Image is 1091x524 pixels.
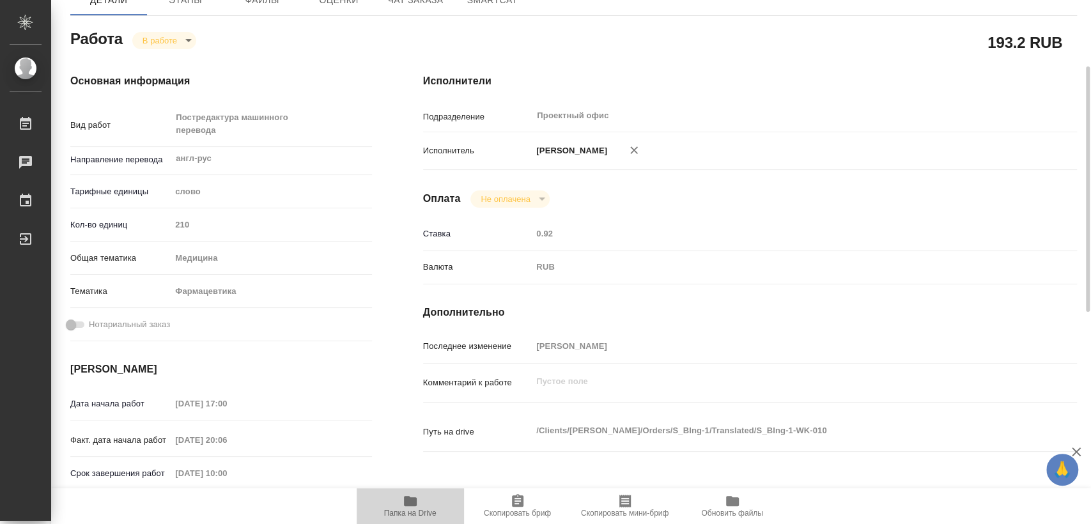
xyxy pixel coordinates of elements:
input: Пустое поле [532,337,1022,355]
p: Валюта [423,261,532,274]
div: Медицина [171,247,371,269]
button: В работе [139,35,181,46]
p: Факт. дата начала работ [70,434,171,447]
h4: Исполнители [423,73,1077,89]
h4: Основная информация [70,73,372,89]
p: Дата начала работ [70,397,171,410]
p: Направление перевода [70,153,171,166]
p: Комментарий к работе [423,376,532,389]
button: 🙏 [1046,454,1078,486]
p: Тарифные единицы [70,185,171,198]
p: Подразделение [423,111,532,123]
button: Обновить файлы [679,488,786,524]
p: Общая тематика [70,252,171,265]
input: Пустое поле [171,431,282,449]
div: В работе [132,32,196,49]
div: В работе [470,190,549,208]
button: Не оплачена [477,194,534,204]
span: Обновить файлы [701,509,763,518]
button: Скопировать мини-бриф [571,488,679,524]
p: Путь на drive [423,426,532,438]
input: Пустое поле [171,464,282,482]
p: [PERSON_NAME] [532,144,607,157]
button: Папка на Drive [357,488,464,524]
p: Тематика [70,285,171,298]
input: Пустое поле [532,224,1022,243]
span: Нотариальный заказ [89,318,170,331]
div: RUB [532,256,1022,278]
h4: [PERSON_NAME] [70,362,372,377]
input: Пустое поле [171,394,282,413]
span: 🙏 [1051,456,1073,483]
button: Удалить исполнителя [620,136,648,164]
h2: Работа [70,26,123,49]
span: Папка на Drive [384,509,437,518]
span: Скопировать бриф [484,509,551,518]
div: Фармацевтика [171,281,371,302]
p: Ставка [423,227,532,240]
h2: 193.2 RUB [987,31,1062,53]
textarea: /Clients/[PERSON_NAME]/Orders/S_BIng-1/Translated/S_BIng-1-WK-010 [532,420,1022,442]
div: слово [171,181,371,203]
span: Скопировать мини-бриф [581,509,669,518]
button: Скопировать бриф [464,488,571,524]
p: Исполнитель [423,144,532,157]
p: Вид работ [70,119,171,132]
p: Срок завершения работ [70,467,171,480]
h4: Оплата [423,191,461,206]
p: Кол-во единиц [70,219,171,231]
input: Пустое поле [171,215,371,234]
h4: Дополнительно [423,305,1077,320]
p: Последнее изменение [423,340,532,353]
